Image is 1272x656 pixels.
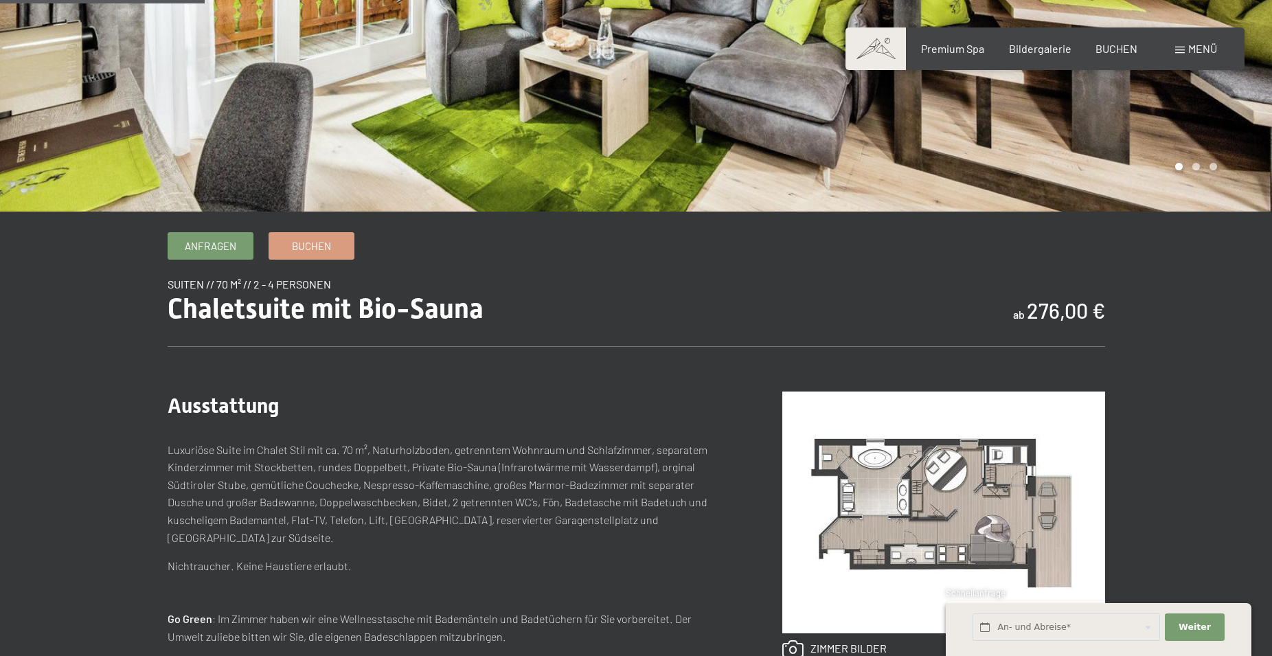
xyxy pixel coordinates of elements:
[1165,613,1224,642] button: Weiter
[269,233,354,259] a: Buchen
[168,612,212,625] strong: Go Green
[168,557,727,575] p: Nichtraucher. Keine Haustiere erlaubt.
[921,42,984,55] a: Premium Spa
[782,392,1105,633] img: Chaletsuite mit Bio-Sauna
[1013,308,1025,321] span: ab
[1188,42,1217,55] span: Menü
[168,610,727,645] p: : Im Zimmer haben wir eine Wellnesstasche mit Bademänteln und Badetüchern für Sie vorbereitet. De...
[168,441,727,547] p: Luxuriöse Suite im Chalet Stil mit ca. 70 m², Naturholzboden, getrenntem Wohnraum und Schlafzimme...
[946,587,1006,598] span: Schnellanfrage
[168,278,331,291] span: Suiten // 70 m² // 2 - 4 Personen
[168,293,484,325] span: Chaletsuite mit Bio-Sauna
[292,239,331,253] span: Buchen
[168,394,279,418] span: Ausstattung
[1009,42,1071,55] a: Bildergalerie
[1027,298,1105,323] b: 276,00 €
[1095,42,1137,55] a: BUCHEN
[1179,621,1211,633] span: Weiter
[185,239,236,253] span: Anfragen
[168,233,253,259] a: Anfragen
